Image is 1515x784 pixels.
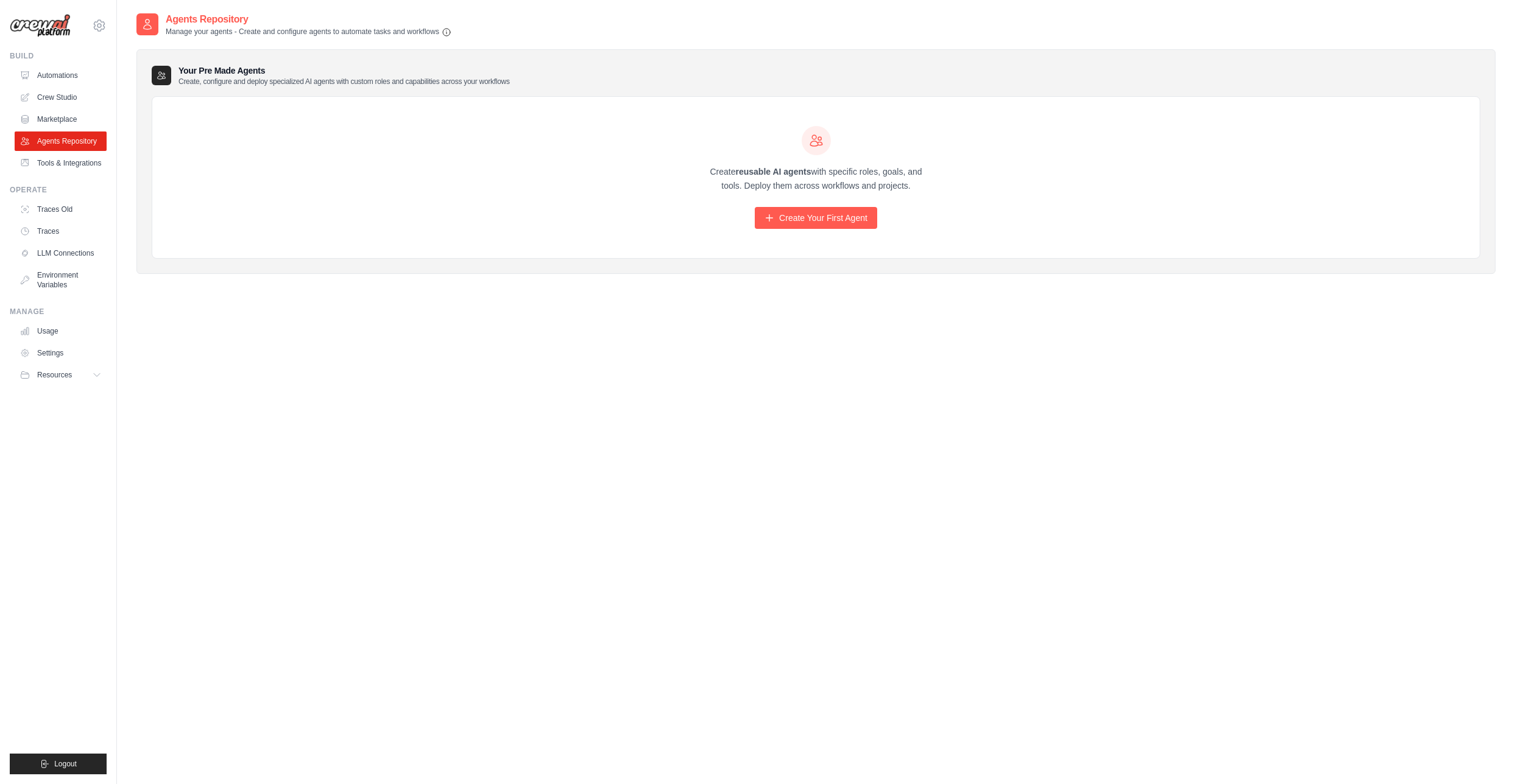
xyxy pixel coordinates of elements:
button: Logout [10,754,107,774]
a: Environment Variables [15,265,107,295]
div: Operate [10,185,107,195]
a: Automations [15,66,107,85]
a: Traces Old [15,200,107,219]
a: LLM Connections [15,243,107,263]
div: Build [10,51,107,61]
strong: reusable AI agents [735,167,811,177]
p: Create, configure and deploy specialized AI agents with custom roles and capabilities across your... [178,77,510,86]
img: Logo [10,14,71,38]
span: Resources [37,370,72,380]
a: Marketplace [15,110,107,129]
a: Traces [15,222,107,241]
a: Settings [15,343,107,363]
h2: Agents Repository [166,12,451,27]
a: Create Your First Agent [755,207,877,229]
span: Logout [54,759,77,769]
a: Tools & Integrations [15,153,107,173]
a: Agents Repository [15,131,107,151]
a: Usage [15,321,107,341]
button: Resources [15,365,107,385]
div: Manage [10,307,107,317]
a: Crew Studio [15,88,107,107]
p: Create with specific roles, goals, and tools. Deploy them across workflows and projects. [699,165,933,193]
p: Manage your agents - Create and configure agents to automate tasks and workflows [166,27,451,37]
h3: Your Pre Made Agents [178,65,510,86]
